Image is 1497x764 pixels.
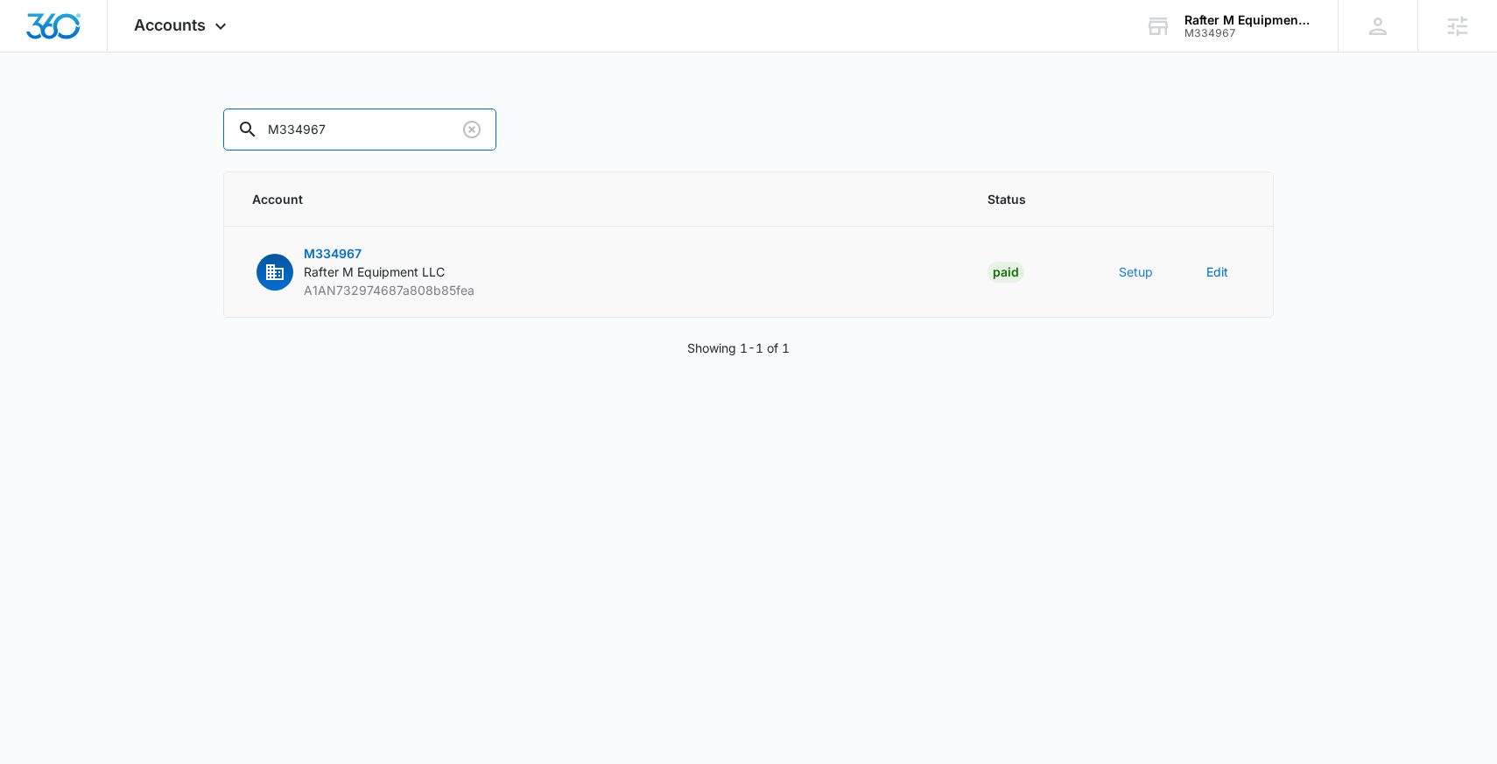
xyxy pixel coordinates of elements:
[458,116,486,144] button: Clear
[1206,263,1228,281] button: Edit
[252,244,474,299] button: M334967Rafter M Equipment LLCA1AN732974687a808b85fea
[1119,263,1153,281] button: Setup
[987,262,1024,283] div: Paid
[1184,27,1312,39] div: account id
[304,283,474,298] span: A1AN732974687a808b85fea
[987,190,1077,208] span: Status
[252,190,945,208] span: Account
[223,109,496,151] input: Search...
[134,16,206,34] span: Accounts
[304,264,445,279] span: Rafter M Equipment LLC
[1184,13,1312,27] div: account name
[304,246,362,261] span: M334967
[687,339,790,357] p: Showing 1-1 of 1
